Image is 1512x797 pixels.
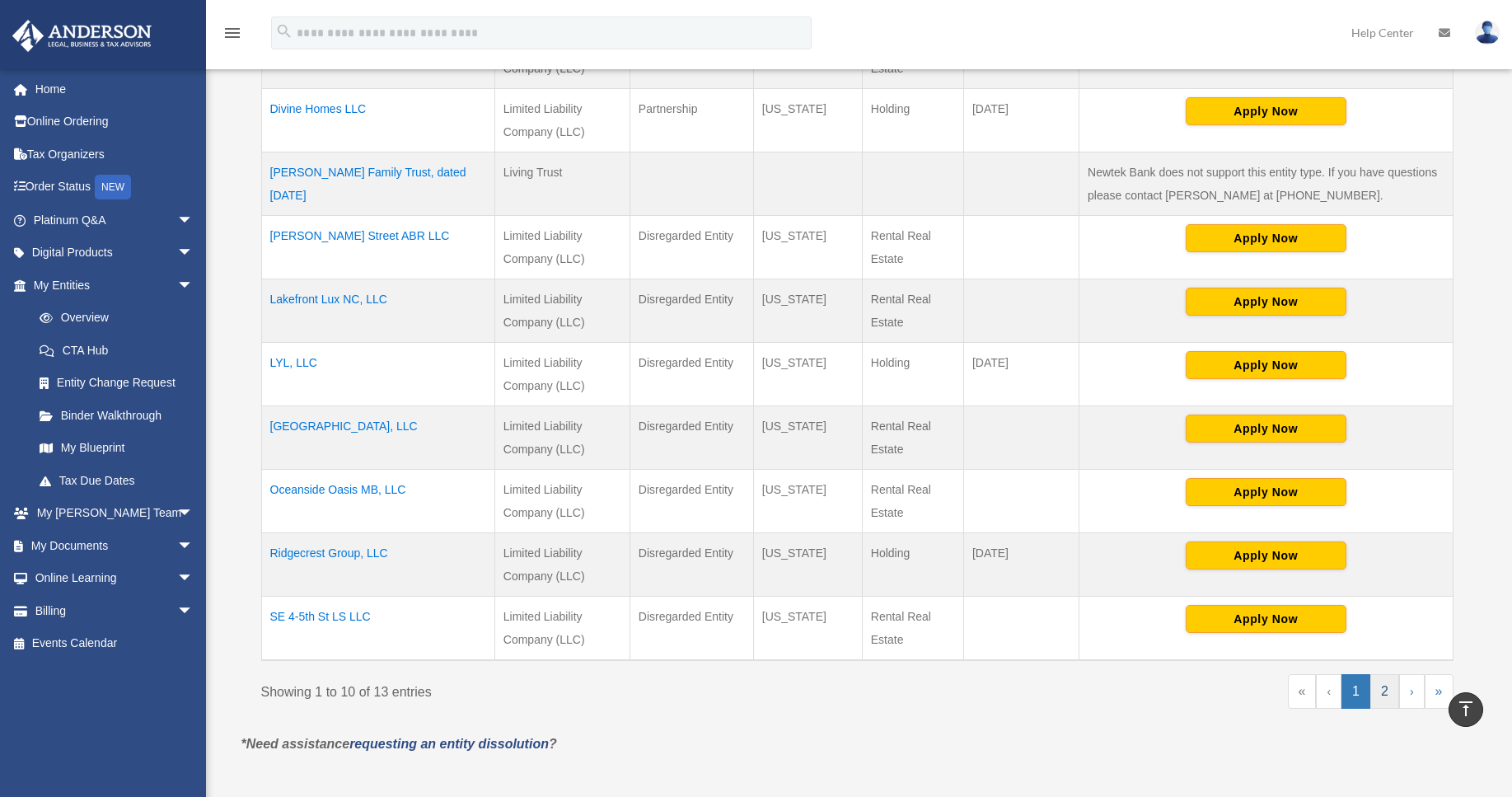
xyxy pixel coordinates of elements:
a: My Blueprint [23,432,210,465]
button: Apply Now [1186,97,1346,125]
td: [US_STATE] [753,470,862,533]
button: Apply Now [1186,288,1346,316]
a: Digital Productsarrow_drop_down [12,237,218,270]
a: Order StatusNEW [12,171,218,204]
td: [US_STATE] [753,597,862,661]
td: Oceanside Oasis MB, LLC [261,470,494,533]
a: Events Calendar [12,627,218,660]
td: Limited Liability Company (LLC) [494,216,630,279]
td: Disregarded Entity [630,470,753,533]
a: 2 [1370,674,1399,709]
td: [US_STATE] [753,279,862,343]
td: Disregarded Entity [630,216,753,279]
a: Last [1425,674,1453,709]
span: arrow_drop_down [177,562,210,596]
td: Holding [862,343,963,406]
td: Holding [862,89,963,152]
button: Apply Now [1186,478,1346,506]
button: Apply Now [1186,224,1346,252]
td: [DATE] [963,89,1079,152]
td: [US_STATE] [753,533,862,597]
a: Tax Due Dates [23,464,210,497]
td: SE 4-5th St LS LLC [261,597,494,661]
td: Disregarded Entity [630,406,753,470]
img: Anderson Advisors Platinum Portal [7,20,157,52]
td: [DATE] [963,533,1079,597]
span: arrow_drop_down [177,269,210,302]
td: [PERSON_NAME] Family Trust, dated [DATE] [261,152,494,216]
span: arrow_drop_down [177,497,210,531]
td: Partnership [630,89,753,152]
td: Holding [862,533,963,597]
td: Ridgecrest Group, LLC [261,533,494,597]
td: Disregarded Entity [630,597,753,661]
td: Disregarded Entity [630,533,753,597]
i: search [275,22,293,40]
a: First [1288,674,1317,709]
td: [PERSON_NAME] Street ABR LLC [261,216,494,279]
a: vertical_align_top [1449,692,1483,727]
td: Limited Liability Company (LLC) [494,279,630,343]
img: User Pic [1475,21,1500,45]
td: Living Trust [494,152,630,216]
td: Limited Liability Company (LLC) [494,597,630,661]
button: Apply Now [1186,351,1346,379]
a: Online Learningarrow_drop_down [12,562,218,595]
td: Rental Real Estate [862,216,963,279]
td: [DATE] [963,343,1079,406]
td: LYL, LLC [261,343,494,406]
td: Disregarded Entity [630,279,753,343]
a: Binder Walkthrough [23,399,210,432]
a: Home [12,73,218,105]
a: Overview [23,302,202,335]
td: Rental Real Estate [862,470,963,533]
td: Rental Real Estate [862,406,963,470]
button: Apply Now [1186,605,1346,633]
td: [US_STATE] [753,89,862,152]
td: [GEOGRAPHIC_DATA], LLC [261,406,494,470]
a: requesting an entity dissolution [349,737,549,751]
span: arrow_drop_down [177,529,210,563]
a: Entity Change Request [23,367,210,400]
td: Rental Real Estate [862,279,963,343]
td: Limited Liability Company (LLC) [494,406,630,470]
span: arrow_drop_down [177,204,210,237]
a: My Documentsarrow_drop_down [12,529,218,562]
a: Billingarrow_drop_down [12,594,218,627]
a: Online Ordering [12,105,218,138]
td: [US_STATE] [753,216,862,279]
td: Disregarded Entity [630,343,753,406]
td: Limited Liability Company (LLC) [494,470,630,533]
button: Apply Now [1186,415,1346,443]
td: Newtek Bank does not support this entity type. If you have questions please contact [PERSON_NAME]... [1079,152,1453,216]
a: My Entitiesarrow_drop_down [12,269,210,302]
span: arrow_drop_down [177,237,210,270]
i: vertical_align_top [1456,699,1476,719]
div: Showing 1 to 10 of 13 entries [261,674,845,704]
td: Divine Homes LLC [261,89,494,152]
i: menu [222,23,242,43]
td: Rental Real Estate [862,597,963,661]
td: Limited Liability Company (LLC) [494,343,630,406]
em: *Need assistance ? [241,737,557,751]
span: arrow_drop_down [177,594,210,628]
a: Tax Organizers [12,138,218,171]
a: 1 [1341,674,1370,709]
td: Limited Liability Company (LLC) [494,89,630,152]
td: Lakefront Lux NC, LLC [261,279,494,343]
a: Next [1399,674,1425,709]
a: Previous [1316,674,1341,709]
td: Limited Liability Company (LLC) [494,533,630,597]
a: menu [222,29,242,43]
td: [US_STATE] [753,406,862,470]
td: [US_STATE] [753,343,862,406]
div: NEW [95,175,131,199]
a: Platinum Q&Aarrow_drop_down [12,204,218,237]
button: Apply Now [1186,541,1346,570]
a: My [PERSON_NAME] Teamarrow_drop_down [12,497,218,530]
a: CTA Hub [23,334,210,367]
